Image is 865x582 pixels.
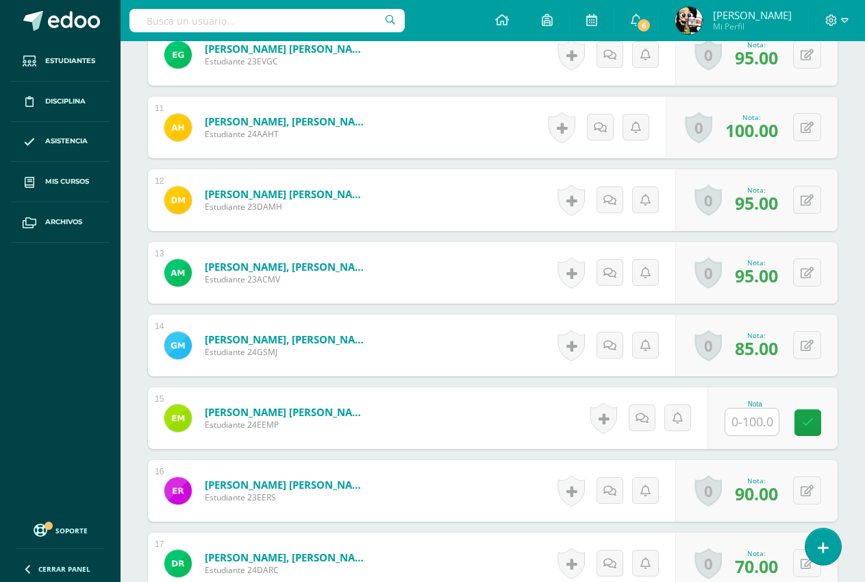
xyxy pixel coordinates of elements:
img: 273ed4eb8ff653806559b1ea6ef257bd.png [164,477,192,505]
div: Nota: [735,40,778,49]
div: Nota: [735,185,778,195]
span: Estudiante 24EEMP [205,419,369,431]
a: [PERSON_NAME] [PERSON_NAME] [205,187,369,201]
div: Nota: [725,112,778,122]
div: Nota: [735,548,778,558]
a: [PERSON_NAME] [PERSON_NAME] [205,405,369,419]
input: 0-100.0 [725,409,779,435]
img: 03b7b2d4685bfbb18a1b749afc803076.png [164,332,192,359]
a: Archivos [11,202,110,243]
input: Busca un usuario... [129,9,405,32]
img: 0ced94c1d7fb922ce4cad4e58f5fccfd.png [675,7,703,34]
a: 0 [685,112,712,143]
a: 0 [694,548,722,579]
div: Nota: [735,258,778,267]
span: [PERSON_NAME] [713,8,792,22]
a: [PERSON_NAME] [PERSON_NAME] [205,42,369,56]
a: 0 [694,257,722,289]
img: 8e333ddcbca2b988cfbaccf9a4b9ccb3.png [164,550,192,577]
div: Nota: [735,330,778,340]
span: Estudiante 24AAHT [205,128,369,140]
span: Estudiante 23EVGC [205,56,369,67]
span: Asistencia [45,136,88,147]
a: Asistencia [11,122,110,162]
span: Estudiante 23EERS [205,492,369,503]
span: Estudiante 24DARC [205,564,369,576]
span: Cerrar panel [38,564,90,574]
a: Estudiantes [11,41,110,82]
span: 95.00 [735,191,778,215]
img: 86860dc32e9b50d88c2073a744db0d9d.png [164,114,192,141]
span: Estudiante 23ACMV [205,274,369,285]
span: 95.00 [735,46,778,69]
span: Disciplina [45,96,86,107]
a: [PERSON_NAME], [PERSON_NAME] [205,260,369,274]
a: [PERSON_NAME], [PERSON_NAME] [205,550,369,564]
a: Soporte [16,520,104,539]
a: 0 [694,330,722,361]
span: 70.00 [735,555,778,578]
img: 638376f680fdaf3660cbfbb1e99f0342.png [164,404,192,432]
span: 90.00 [735,482,778,505]
a: [PERSON_NAME] [PERSON_NAME] [205,478,369,492]
span: 100.00 [725,119,778,142]
span: Archivos [45,217,82,228]
span: Estudiantes [45,56,95,66]
img: f7c2a759f421b763af599ba20e1208f0.png [164,186,192,214]
span: 85.00 [735,337,778,360]
a: 0 [694,39,722,71]
span: Mis cursos [45,176,89,187]
a: 0 [694,475,722,507]
a: [PERSON_NAME], [PERSON_NAME] [205,114,369,128]
a: 0 [694,184,722,216]
span: Soporte [55,526,88,535]
span: Estudiante 24GSMJ [205,346,369,358]
div: Nota: [735,476,778,485]
a: Mis cursos [11,162,110,202]
img: 30bcbb20d904d22b19d68f3a331ff763.png [164,41,192,69]
a: [PERSON_NAME], [PERSON_NAME] [205,332,369,346]
div: Nota [725,400,785,408]
img: 012e2131f77012ccb8d852187f1f4316.png [164,259,192,287]
span: 6 [636,18,651,33]
span: Estudiante 23DAMH [205,201,369,213]
span: Mi Perfil [713,21,792,32]
a: Disciplina [11,82,110,122]
span: 95.00 [735,264,778,287]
